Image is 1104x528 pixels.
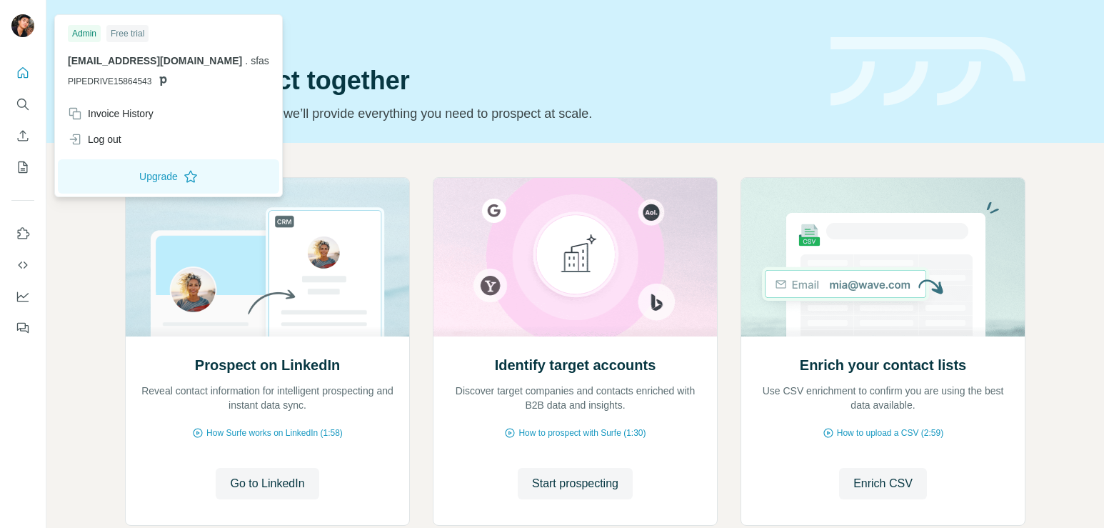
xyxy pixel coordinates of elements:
button: Enrich CSV [11,123,34,149]
button: My lists [11,154,34,180]
button: Go to LinkedIn [216,468,318,499]
span: . [245,55,248,66]
img: banner [830,37,1025,106]
div: Admin [68,25,101,42]
span: Start prospecting [532,475,618,492]
span: How to prospect with Surfe (1:30) [518,427,646,439]
span: sfas [251,55,269,66]
span: How Surfe works on LinkedIn (1:58) [206,427,343,439]
div: Invoice History [68,106,154,121]
span: [EMAIL_ADDRESS][DOMAIN_NAME] [68,55,242,66]
button: Use Surfe API [11,252,34,278]
div: Log out [68,132,121,146]
button: Start prospecting [518,468,633,499]
div: Quick start [125,26,813,41]
button: Search [11,91,34,117]
button: Use Surfe on LinkedIn [11,221,34,246]
span: PIPEDRIVE15864543 [68,75,151,88]
span: Enrich CSV [853,475,913,492]
img: Enrich your contact lists [741,178,1025,337]
img: Prospect on LinkedIn [125,178,410,337]
h1: Let’s prospect together [125,66,813,95]
button: Upgrade [58,159,279,194]
button: Enrich CSV [839,468,927,499]
span: How to upload a CSV (2:59) [837,427,943,439]
h2: Enrich your contact lists [800,355,966,375]
h2: Identify target accounts [495,355,656,375]
button: Quick start [11,60,34,86]
span: Go to LinkedIn [230,475,304,492]
button: Dashboard [11,284,34,309]
p: Use CSV enrichment to confirm you are using the best data available. [756,384,1010,412]
p: Pick your starting point and we’ll provide everything you need to prospect at scale. [125,104,813,124]
p: Reveal contact information for intelligent prospecting and instant data sync. [140,384,395,412]
img: Identify target accounts [433,178,718,337]
button: Feedback [11,315,34,341]
p: Discover target companies and contacts enriched with B2B data and insights. [448,384,703,412]
img: Avatar [11,14,34,37]
h2: Prospect on LinkedIn [195,355,340,375]
div: Free trial [106,25,149,42]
